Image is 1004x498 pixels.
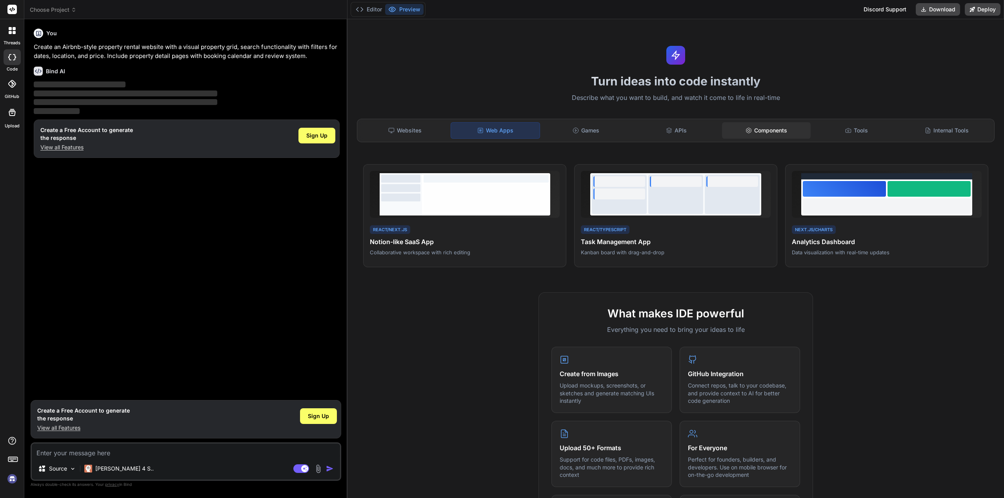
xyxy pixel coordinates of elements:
button: Preview [385,4,424,15]
p: Data visualization with real-time updates [792,249,982,256]
span: Sign Up [308,412,329,420]
div: React/Next.js [370,225,410,234]
label: code [7,66,18,72]
p: View all Features [37,424,130,432]
img: attachment [314,464,323,473]
p: Describe what you want to build, and watch it come to life in real-time [352,93,999,103]
p: Collaborative workspace with rich editing [370,249,560,256]
h4: Notion-like SaaS App [370,237,560,246]
img: Claude 4 Sonnet [84,465,92,473]
label: threads [4,40,20,46]
button: Download [916,3,960,16]
div: Discord Support [859,3,911,16]
p: Support for code files, PDFs, images, docs, and much more to provide rich context [560,456,664,479]
button: Editor [353,4,385,15]
img: icon [326,465,334,473]
p: Create an Airbnb-style property rental website with a visual property grid, search functionality ... [34,43,340,60]
div: React/TypeScript [581,225,629,234]
p: Upload mockups, screenshots, or sketches and generate matching UIs instantly [560,382,664,405]
p: Always double-check its answers. Your in Bind [31,481,341,488]
span: Choose Project [30,6,76,14]
span: ‌ [34,91,217,96]
h1: Create a Free Account to generate the response [37,407,130,422]
h6: Bind AI [46,67,65,75]
div: Web Apps [451,122,540,139]
h4: Upload 50+ Formats [560,443,664,453]
span: privacy [105,482,119,487]
h1: Turn ideas into code instantly [352,74,999,88]
h1: Create a Free Account to generate the response [40,126,133,142]
div: Games [542,122,630,139]
div: Websites [360,122,449,139]
div: Components [722,122,811,139]
label: Upload [5,123,20,129]
h4: Task Management App [581,237,771,246]
h6: You [46,29,57,37]
p: Perfect for founders, builders, and developers. Use on mobile browser for on-the-go development [688,456,792,479]
span: Sign Up [306,132,327,139]
label: GitHub [5,93,19,100]
div: APIs [632,122,720,139]
div: Tools [812,122,901,139]
span: ‌ [34,108,80,114]
p: Source [49,465,67,473]
p: View all Features [40,143,133,151]
span: ‌ [34,81,125,87]
h2: What makes IDE powerful [551,305,800,322]
h4: Analytics Dashboard [792,237,982,246]
p: Connect repos, talk to your codebase, and provide context to AI for better code generation [688,382,792,405]
p: Kanban board with drag-and-drop [581,249,771,256]
span: ‌ [34,99,217,105]
p: Everything you need to bring your ideas to life [551,325,800,334]
h4: Create from Images [560,369,664,378]
button: Deploy [965,3,1000,16]
h4: GitHub Integration [688,369,792,378]
div: Internal Tools [902,122,991,139]
img: Pick Models [69,465,76,472]
img: signin [5,472,19,485]
h4: For Everyone [688,443,792,453]
p: [PERSON_NAME] 4 S.. [95,465,154,473]
div: Next.js/Charts [792,225,836,234]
